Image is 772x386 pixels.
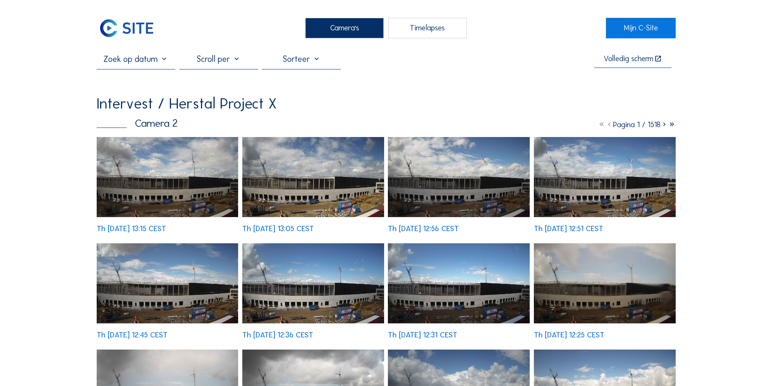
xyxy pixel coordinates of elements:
img: image_53128120 [388,243,530,323]
a: Mijn C-Site [606,18,675,38]
img: image_53128682 [534,137,676,217]
div: Th [DATE] 12:36 CEST [242,331,313,339]
span: Pagina 1 / 1518 [613,120,661,129]
div: Th [DATE] 13:15 CEST [97,225,166,233]
img: C-SITE Logo [97,18,157,38]
div: Th [DATE] 12:45 CEST [97,331,168,339]
img: image_53128821 [388,137,530,217]
input: Zoek op datum 󰅀 [97,54,176,64]
img: image_53129240 [97,137,239,217]
div: Th [DATE] 12:25 CEST [534,331,604,339]
img: image_53128257 [242,243,384,323]
div: Th [DATE] 13:05 CEST [242,225,314,233]
div: Timelapses [388,18,467,38]
div: Th [DATE] 12:51 CEST [534,225,603,233]
div: Th [DATE] 12:31 CEST [388,331,457,339]
div: Camera's [305,18,384,38]
img: image_53128528 [97,243,239,323]
a: C-SITE Logo [97,18,166,38]
div: Camera 2 [97,118,178,129]
div: Th [DATE] 12:56 CEST [388,225,459,233]
div: Intervest / Herstal Project X [97,96,277,111]
img: image_53128965 [242,137,384,217]
div: Volledig scherm [604,55,653,63]
img: image_53127838 [534,243,676,323]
